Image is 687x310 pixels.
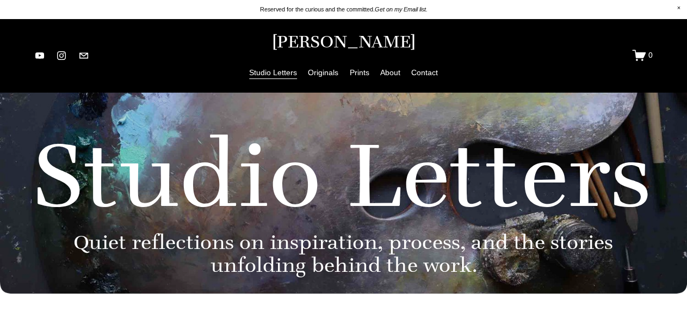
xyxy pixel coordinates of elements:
[34,131,651,216] h2: Studio Letters
[249,66,297,80] a: Studio Letters
[272,31,416,52] a: [PERSON_NAME]
[78,50,89,61] a: jennifermariekeller@gmail.com
[648,50,653,60] span: 0
[34,50,45,61] a: YouTube
[632,48,653,62] a: 0 items in cart
[308,66,338,80] a: Originals
[380,66,400,80] a: About
[411,66,438,80] a: Contact
[350,66,369,80] a: Prints
[56,50,67,61] a: instagram-unauth
[34,231,653,276] h3: Quiet reflections on inspiration, process, and the stories unfolding behind the work.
